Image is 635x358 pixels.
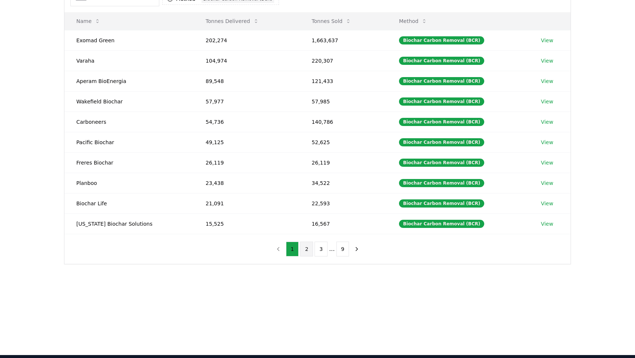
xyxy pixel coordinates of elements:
a: View [541,98,553,105]
button: Tonnes Sold [306,14,357,29]
td: 220,307 [300,50,387,71]
td: 22,593 [300,193,387,213]
a: View [541,179,553,187]
td: 140,786 [300,112,387,132]
td: 89,548 [194,71,300,91]
td: 104,974 [194,50,300,71]
div: Biochar Carbon Removal (BCR) [399,220,484,228]
td: 121,433 [300,71,387,91]
button: Tonnes Delivered [200,14,265,29]
td: Planboo [64,173,194,193]
td: 57,977 [194,91,300,112]
td: 1,663,637 [300,30,387,50]
a: View [541,77,553,85]
button: 1 [286,242,299,256]
td: Freres Biochar [64,152,194,173]
button: Name [70,14,106,29]
div: Biochar Carbon Removal (BCR) [399,199,484,208]
div: Biochar Carbon Removal (BCR) [399,159,484,167]
div: Biochar Carbon Removal (BCR) [399,97,484,106]
td: [US_STATE] Biochar Solutions [64,213,194,234]
a: View [541,57,553,64]
td: 49,125 [194,132,300,152]
div: Biochar Carbon Removal (BCR) [399,179,484,187]
div: Biochar Carbon Removal (BCR) [399,118,484,126]
td: 34,522 [300,173,387,193]
button: 2 [300,242,313,256]
div: Biochar Carbon Removal (BCR) [399,138,484,146]
td: 26,119 [300,152,387,173]
a: View [541,37,553,44]
td: 54,736 [194,112,300,132]
td: Varaha [64,50,194,71]
button: 3 [315,242,328,256]
td: Carboneers [64,112,194,132]
button: Method [393,14,433,29]
td: 21,091 [194,193,300,213]
div: Biochar Carbon Removal (BCR) [399,57,484,65]
td: Pacific Biochar [64,132,194,152]
td: Biochar Life [64,193,194,213]
div: Biochar Carbon Removal (BCR) [399,77,484,85]
td: Wakefield Biochar [64,91,194,112]
a: View [541,220,553,228]
button: next page [350,242,363,256]
a: View [541,159,553,166]
li: ... [329,245,335,253]
td: 23,438 [194,173,300,193]
td: 26,119 [194,152,300,173]
button: 9 [336,242,349,256]
td: 57,985 [300,91,387,112]
a: View [541,200,553,207]
td: 15,525 [194,213,300,234]
td: 202,274 [194,30,300,50]
div: Biochar Carbon Removal (BCR) [399,36,484,44]
a: View [541,139,553,146]
td: Aperam BioEnergia [64,71,194,91]
td: Exomad Green [64,30,194,50]
a: View [541,118,553,126]
td: 52,625 [300,132,387,152]
td: 16,567 [300,213,387,234]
